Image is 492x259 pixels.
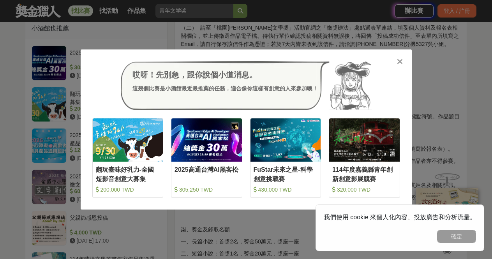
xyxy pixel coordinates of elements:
[324,214,476,220] span: 我們使用 cookie 來個人化內容、投放廣告和分析流量。
[92,118,164,198] a: Cover Image翻玩臺味好乳力-全國短影音創意大募集 200,000 TWD
[254,165,318,183] div: FuStar未來之星-科學創意挑戰賽
[171,118,242,198] a: Cover Image2025高通台灣AI黑客松 305,250 TWD
[329,118,400,162] img: Cover Image
[332,186,397,194] div: 320,000 TWD
[96,165,160,183] div: 翻玩臺味好乳力-全國短影音創意大募集
[171,118,242,162] img: Cover Image
[93,118,163,162] img: Cover Image
[330,61,372,110] img: Avatar
[175,186,239,194] div: 305,250 TWD
[437,230,476,243] button: 確定
[175,165,239,183] div: 2025高通台灣AI黑客松
[332,165,397,183] div: 114年度嘉義縣青年創新創意影展競賽
[96,186,160,194] div: 200,000 TWD
[132,85,318,93] div: 這幾個比賽是小酒館最近最推薦的任務，適合像你這樣有創意的人來參加噢！
[254,186,318,194] div: 430,000 TWD
[329,118,400,198] a: Cover Image114年度嘉義縣青年創新創意影展競賽 320,000 TWD
[250,118,321,162] img: Cover Image
[132,69,318,81] div: 哎呀！先別急，跟你說個小道消息。
[250,118,321,198] a: Cover ImageFuStar未來之星-科學創意挑戰賽 430,000 TWD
